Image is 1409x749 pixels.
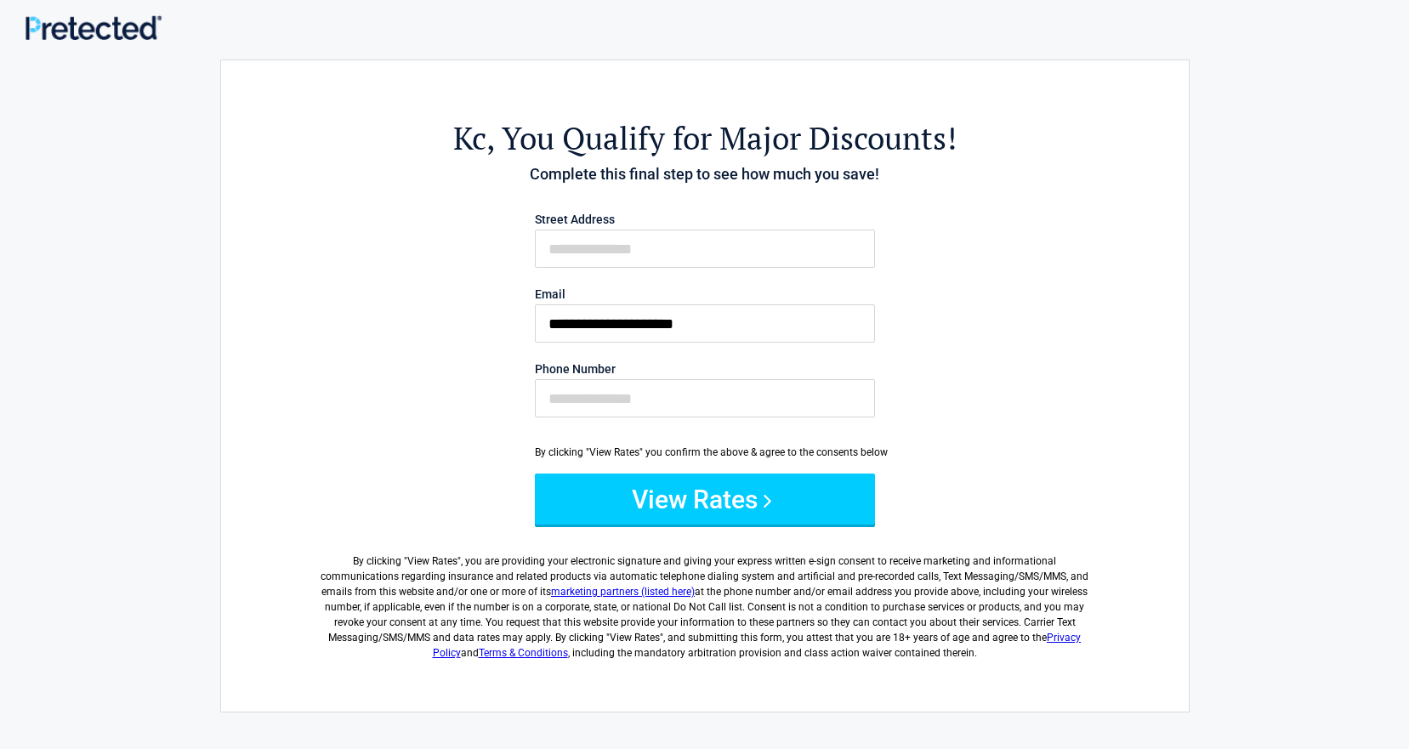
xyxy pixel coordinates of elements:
[551,586,695,598] a: marketing partners (listed here)
[535,363,875,375] label: Phone Number
[315,163,1095,185] h4: Complete this final step to see how much you save!
[315,540,1095,661] label: By clicking " ", you are providing your electronic signature and giving your express written e-si...
[315,117,1095,159] h2: , You Qualify for Major Discounts!
[535,213,875,225] label: Street Address
[535,445,875,460] div: By clicking "View Rates" you confirm the above & agree to the consents below
[26,15,162,40] img: Main Logo
[453,117,486,159] span: kc
[535,474,875,525] button: View Rates
[407,555,457,567] span: View Rates
[535,288,875,300] label: Email
[479,647,568,659] a: Terms & Conditions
